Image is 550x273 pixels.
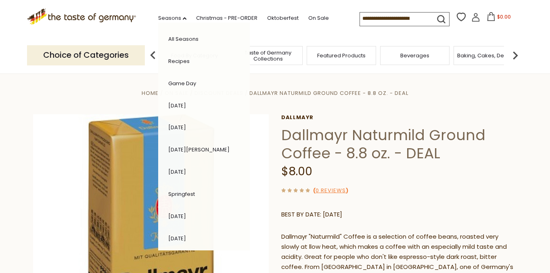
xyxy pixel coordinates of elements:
a: Taste of Germany Collections [236,50,300,62]
a: Featured Products [317,52,366,59]
a: Seasons [158,14,186,23]
img: next arrow [507,47,523,63]
span: $0.00 [497,13,511,20]
a: [DATE] [168,168,186,176]
a: Game Day [168,80,196,87]
a: [DATE] [168,235,186,242]
p: Choice of Categories [27,45,145,65]
a: [DATE] [168,102,186,109]
a: Oktoberfest [267,14,299,23]
a: [DATE] [168,212,186,220]
a: 0 Reviews [316,187,346,195]
a: Springfest [168,190,195,198]
a: Recipes [168,57,190,65]
img: previous arrow [145,47,161,63]
a: Dallmayr [281,114,517,121]
a: [DATE][PERSON_NAME] [168,146,230,153]
a: Beverages [400,52,429,59]
a: On Sale [308,14,329,23]
a: [DATE] [168,124,186,131]
a: Home [142,89,159,97]
span: $8.00 [281,164,312,179]
a: Christmas - PRE-ORDER [196,14,257,23]
a: Baking, Cakes, Desserts [457,52,520,59]
p: BEST BY DATE: [DATE] [281,210,517,220]
a: Dallmayr Naturmild Ground Coffee - 8.8 oz. - DEAL [249,89,408,97]
span: ( ) [313,187,348,194]
h1: Dallmayr Naturmild Ground Coffee - 8.8 oz. - DEAL [281,126,517,162]
button: $0.00 [482,12,516,24]
a: All Seasons [168,35,199,43]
